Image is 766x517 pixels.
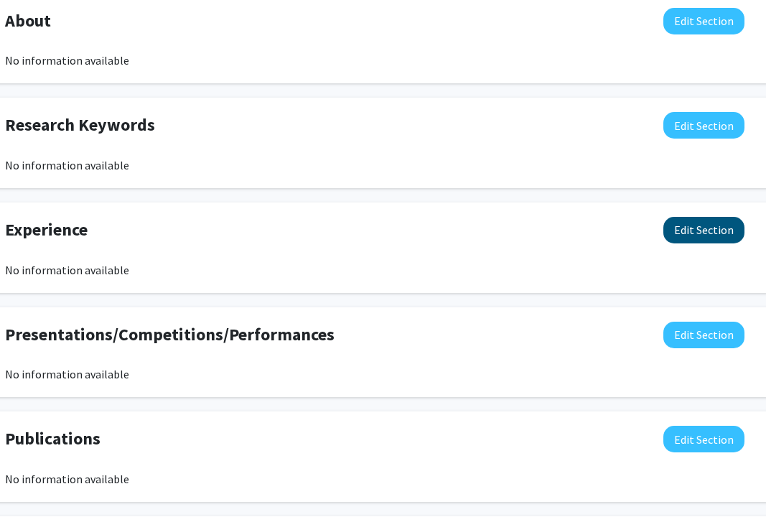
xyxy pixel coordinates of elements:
div: No information available [5,470,744,488]
span: Presentations/Competitions/Performances [5,322,335,348]
span: Research Keywords [5,112,155,138]
div: No information available [5,52,744,69]
span: Experience [5,217,88,243]
div: No information available [5,261,744,279]
div: No information available [5,157,744,174]
iframe: Chat [11,452,61,506]
button: Edit Experience [663,217,744,243]
span: About [5,8,51,34]
button: Edit Presentations/Competitions/Performances [663,322,744,348]
button: Edit Publications [663,426,744,452]
button: Edit Research Keywords [663,112,744,139]
div: No information available [5,365,744,383]
button: Edit About [663,8,744,34]
span: Publications [5,426,101,452]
